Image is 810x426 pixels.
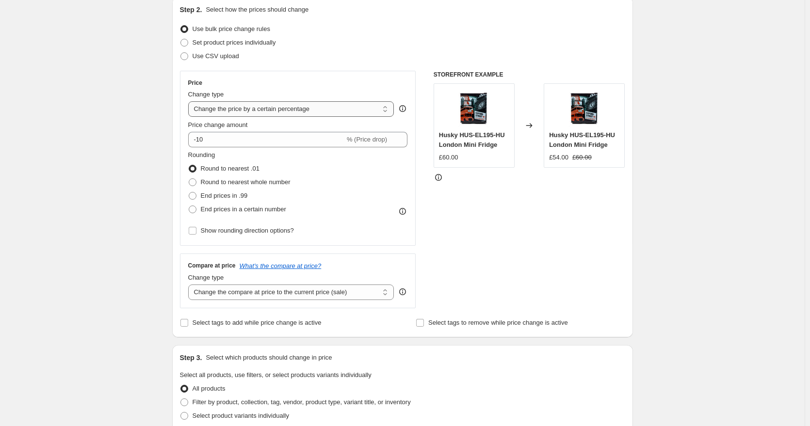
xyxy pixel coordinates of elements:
span: Round to nearest whole number [201,178,291,186]
input: -15 [188,132,345,147]
span: Husky HUS-EL195-HU London Mini Fridge [439,131,505,148]
span: Filter by product, collection, tag, vendor, product type, variant title, or inventory [193,398,411,406]
span: Use CSV upload [193,52,239,60]
span: Use bulk price change rules [193,25,270,32]
img: 71eeXFIH22L_80x.jpg [565,89,604,127]
span: Round to nearest .01 [201,165,259,172]
div: help [398,104,407,113]
h2: Step 2. [180,5,202,15]
h6: STOREFRONT EXAMPLE [434,71,625,79]
span: End prices in a certain number [201,205,286,213]
span: Price change amount [188,121,248,128]
span: End prices in .99 [201,192,248,199]
span: Change type [188,91,224,98]
span: Show rounding direction options? [201,227,294,234]
h3: Compare at price [188,262,236,269]
div: £54.00 [549,153,568,162]
h3: Price [188,79,202,87]
p: Select which products should change in price [206,353,332,363]
span: % (Price drop) [347,136,387,143]
span: Rounding [188,151,215,158]
span: Select product variants individually [193,412,289,419]
div: help [398,287,407,297]
span: Select tags to add while price change is active [193,319,322,326]
span: All products [193,385,226,392]
button: What's the compare at price? [240,262,322,269]
span: Select all products, use filters, or select products variants individually [180,371,372,379]
span: Select tags to remove while price change is active [428,319,568,326]
h2: Step 3. [180,353,202,363]
span: Husky HUS-EL195-HU London Mini Fridge [549,131,615,148]
p: Select how the prices should change [206,5,308,15]
span: Change type [188,274,224,281]
strike: £60.00 [572,153,592,162]
div: £60.00 [439,153,458,162]
span: Set product prices individually [193,39,276,46]
img: 71eeXFIH22L_80x.jpg [454,89,493,127]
